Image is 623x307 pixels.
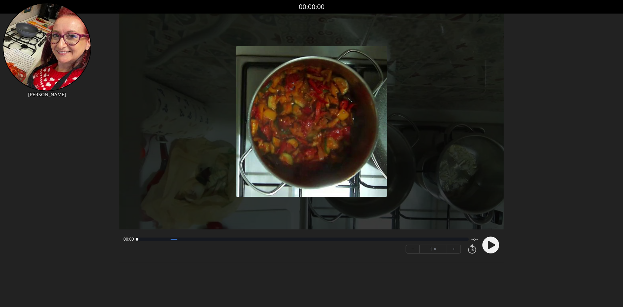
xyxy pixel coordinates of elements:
span: --:-- [471,237,478,242]
a: 00:00:00 [299,2,325,12]
p: [PERSON_NAME] [3,91,91,98]
div: 1 × [420,245,447,253]
button: + [447,245,461,253]
img: AC [3,3,91,91]
img: Poster Image [236,46,387,197]
span: 00:00 [123,237,134,242]
button: − [406,245,420,253]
